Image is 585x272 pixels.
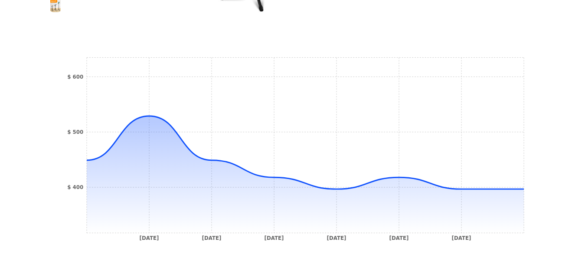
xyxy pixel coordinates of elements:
[202,235,222,241] tspan: [DATE]
[327,235,346,241] tspan: [DATE]
[389,235,409,241] tspan: [DATE]
[67,129,83,135] tspan: $ 500
[452,235,471,241] tspan: [DATE]
[67,184,83,190] tspan: $ 400
[265,235,284,241] tspan: [DATE]
[67,74,83,80] tspan: $ 600
[140,235,159,241] tspan: [DATE]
